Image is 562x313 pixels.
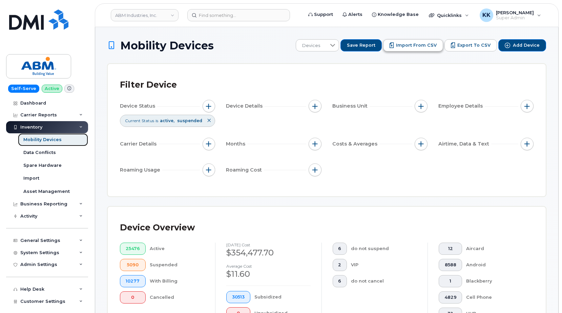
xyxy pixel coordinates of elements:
span: Months [226,140,247,148]
button: Add Device [498,39,546,51]
button: Import from CSV [383,39,443,51]
div: Subsidized [254,291,311,303]
div: Active [150,243,205,255]
span: active [160,118,175,123]
button: 2 [333,259,347,271]
span: Roaming Usage [120,166,162,174]
span: 30513 [232,294,245,300]
span: Business Unit [332,103,370,110]
span: Device Status [120,103,157,110]
div: $11.60 [226,268,310,280]
div: VIP [351,259,417,271]
span: 0 [126,295,140,300]
span: Current Status [125,118,154,124]
button: 0 [120,291,146,304]
span: Employee Details [438,103,485,110]
span: 12 [444,246,457,251]
span: 10277 [126,278,140,284]
button: Export to CSV [444,39,497,51]
span: Add Device [513,42,540,48]
div: Device Overview [120,219,195,237]
h4: Average cost [226,264,310,268]
div: Cancelled [150,291,205,304]
span: Devices [296,40,326,52]
span: Export to CSV [457,42,491,48]
span: 8588 [444,262,457,268]
div: do not suspend [351,243,417,255]
div: Blackberry [466,275,523,287]
div: With Billing [150,275,205,287]
span: 2 [338,262,341,268]
span: Costs & Averages [332,140,379,148]
div: Cell Phone [466,291,523,304]
div: Aircard [466,243,523,255]
span: 4829 [444,295,457,300]
div: Filter Device [120,76,177,94]
button: Save Report [340,39,382,51]
div: Android [466,259,523,271]
button: 1 [439,275,462,287]
button: 8588 [439,259,462,271]
button: 12 [439,243,462,255]
h4: [DATE] cost [226,243,310,247]
span: suspended [177,118,202,123]
span: 1 [444,278,457,284]
span: 6 [338,278,341,284]
span: Roaming Cost [226,166,264,174]
span: is [155,118,158,124]
span: Device Details [226,103,265,110]
button: 6 [333,275,347,287]
span: Mobility Devices [120,40,214,51]
div: do not cancel [351,275,417,287]
div: Suspended [150,259,205,271]
span: Import from CSV [396,42,437,48]
span: 6 [338,246,341,251]
span: 25476 [126,246,140,251]
button: 10277 [120,275,146,287]
span: 5090 [126,262,140,268]
div: $354,477.70 [226,247,310,259]
button: 6 [333,243,347,255]
span: Save Report [347,42,375,48]
button: 5090 [120,259,146,271]
button: 4829 [439,291,462,304]
button: 25476 [120,243,146,255]
span: Airtime, Data & Text [438,140,491,148]
span: Carrier Details [120,140,159,148]
button: 30513 [226,291,250,303]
